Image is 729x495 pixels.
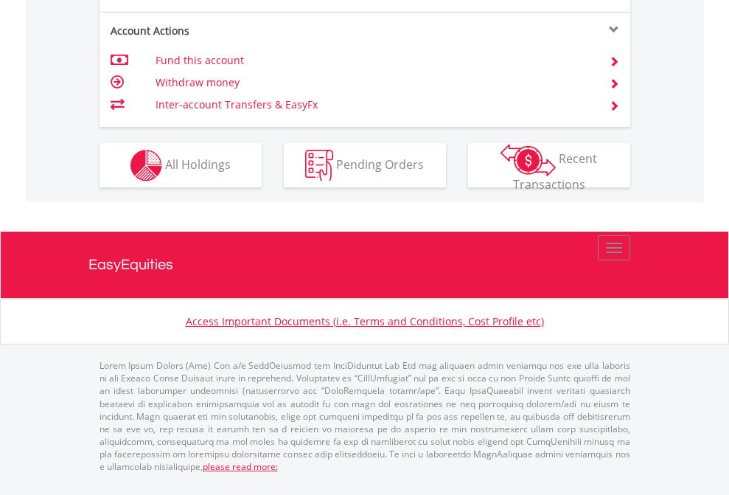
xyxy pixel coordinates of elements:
[100,359,630,473] p: Lorem Ipsum Dolors (Ame) Con a/e SeddOeiusmod tem InciDiduntut Lab Etd mag aliquaen admin veniamq...
[305,150,333,181] img: pending_instructions-wht.png
[156,49,591,72] td: Fund this account
[88,232,641,298] a: EasyEquities
[100,24,365,38] div: Account Actions
[156,72,591,94] td: Withdraw money
[336,156,424,172] span: Pending Orders
[186,314,544,328] a: Access Important Documents (i.e. Terms and Conditions, Cost Profile etc)
[156,94,591,116] td: Inter-account Transfers & EasyFx
[468,143,630,187] button: Recent Transactions
[500,144,556,176] img: transactions-zar-wht.png
[284,143,446,187] button: Pending Orders
[100,143,262,187] button: All Holdings
[130,150,162,181] img: holdings-wht.png
[203,460,278,473] a: please read more:
[165,156,231,172] span: All Holdings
